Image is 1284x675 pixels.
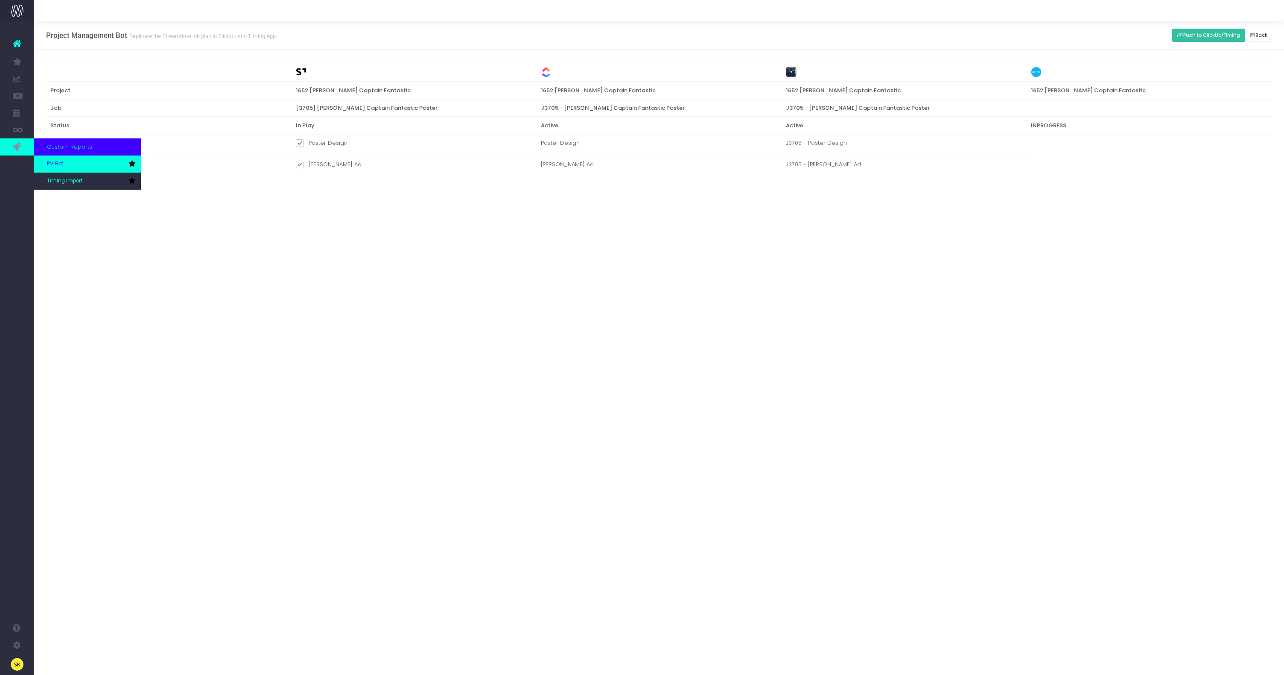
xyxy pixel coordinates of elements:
label: [PERSON_NAME] Ad [296,160,362,169]
th: Status [47,117,292,134]
img: xero-color.png [1031,67,1042,77]
h3: Project Management Bot [46,31,277,40]
td: Poster Design [537,134,782,156]
img: clickup-color.png [541,67,552,77]
button: Back [1244,29,1272,42]
span: Timing Import [47,177,82,185]
small: Replicate the Streamtime job plan in ClickUp and Timing App. [127,31,277,40]
th: Job [47,99,292,117]
span: Custom Reports [47,143,92,151]
button: Push to ClickUp/Timing [1172,29,1245,42]
a: PM Bot [34,156,141,173]
td: J3705 - [PERSON_NAME] Ad [782,156,1027,177]
span: 1652 [PERSON_NAME] Captain Fantastic [786,86,901,95]
span: 1652 [PERSON_NAME] Captain Fantastic [541,86,656,95]
span: 1652 [PERSON_NAME] Captain Fantastic [1031,86,1146,95]
span: PM Bot [47,160,63,168]
span: [3705] [PERSON_NAME] Captain Fantastic Poster [296,104,438,112]
td: [PERSON_NAME] Ad [537,156,782,177]
span: 1652 [PERSON_NAME] Captain Fantastic [296,86,411,95]
a: Timing Import [34,173,141,190]
td: J3705 - Poster Design [782,134,1027,156]
th: Project [47,82,292,99]
th: In Play [292,117,537,134]
th: Items/Tasks [47,134,292,156]
th: Active [537,117,782,134]
span: J3705 - [PERSON_NAME] Captain Fantastic Poster [786,104,930,112]
th: Active [782,117,1027,134]
img: timing-color.png [786,67,797,77]
img: streamtime_fav.png [296,67,306,77]
span: J3705 - [PERSON_NAME] Captain Fantastic Poster [541,104,685,112]
div: Small button group [1172,26,1272,44]
img: images/default_profile_image.png [11,658,23,671]
label: Poster Design [296,139,347,147]
th: INPROGRESS [1027,117,1272,134]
